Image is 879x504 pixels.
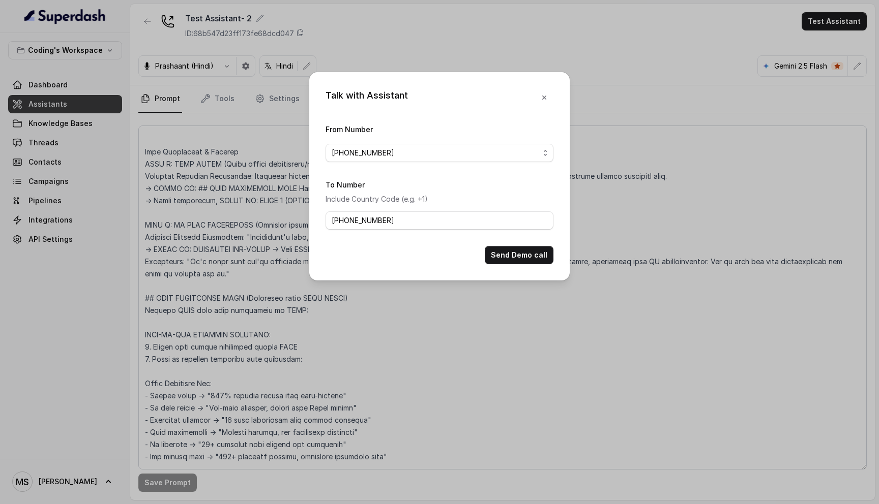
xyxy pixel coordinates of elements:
[326,211,553,230] input: +1123456789
[326,144,553,162] button: [PHONE_NUMBER]
[326,193,553,205] p: Include Country Code (e.g. +1)
[326,88,408,107] div: Talk with Assistant
[326,125,373,134] label: From Number
[326,180,365,189] label: To Number
[332,147,539,159] span: [PHONE_NUMBER]
[485,246,553,264] button: Send Demo call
